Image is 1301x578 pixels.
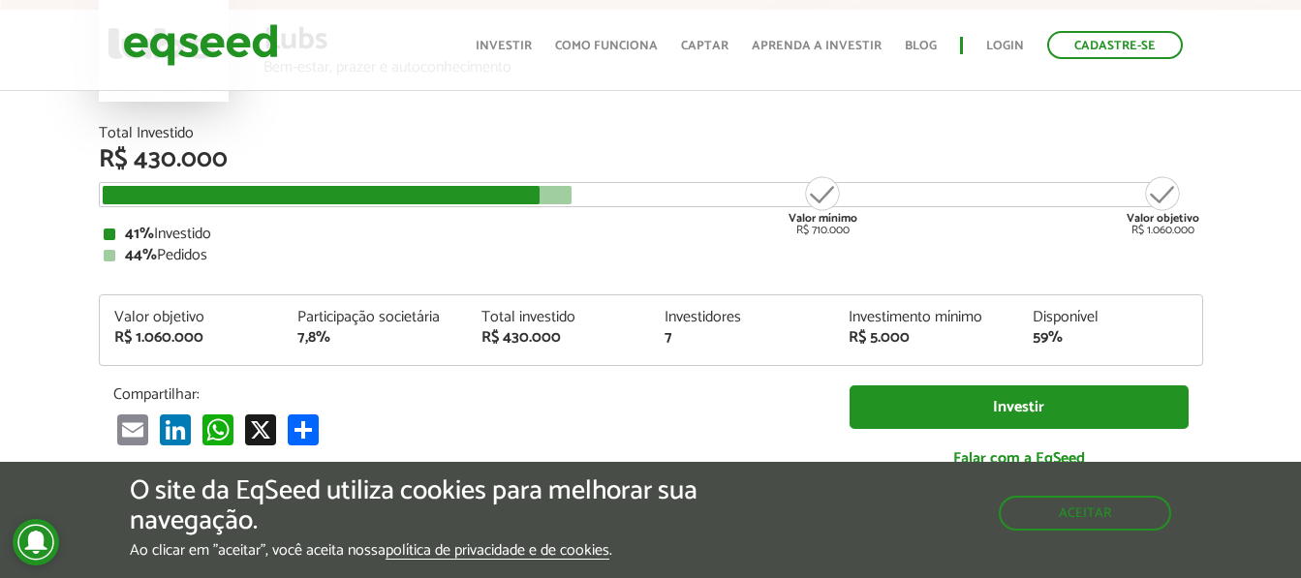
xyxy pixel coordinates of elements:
[850,385,1189,429] a: Investir
[999,496,1171,531] button: Aceitar
[850,439,1189,478] a: Falar com a EqSeed
[156,413,195,445] a: LinkedIn
[125,242,157,268] strong: 44%
[905,40,937,52] a: Blog
[1127,174,1199,236] div: R$ 1.060.000
[104,248,1198,263] div: Pedidos
[284,413,323,445] a: Compartilhar
[665,330,820,346] div: 7
[113,385,821,404] p: Compartilhar:
[481,310,636,325] div: Total investido
[199,413,237,445] a: WhatsApp
[986,40,1024,52] a: Login
[476,40,532,52] a: Investir
[130,541,755,560] p: Ao clicar em "aceitar", você aceita nossa .
[481,330,636,346] div: R$ 430.000
[1047,31,1183,59] a: Cadastre-se
[125,221,154,247] strong: 41%
[752,40,882,52] a: Aprenda a investir
[297,330,452,346] div: 7,8%
[114,330,269,346] div: R$ 1.060.000
[114,310,269,325] div: Valor objetivo
[386,543,609,560] a: política de privacidade e de cookies
[104,227,1198,242] div: Investido
[99,126,1203,141] div: Total Investido
[849,330,1004,346] div: R$ 5.000
[113,413,152,445] a: Email
[1127,209,1199,228] strong: Valor objetivo
[555,40,658,52] a: Como funciona
[787,174,859,236] div: R$ 710.000
[681,40,728,52] a: Captar
[99,147,1203,172] div: R$ 430.000
[849,310,1004,325] div: Investimento mínimo
[241,413,280,445] a: X
[123,19,278,71] img: EqSeed
[665,310,820,325] div: Investidores
[1033,310,1188,325] div: Disponível
[130,476,755,536] h5: O site da EqSeed utiliza cookies para melhorar sua navegação.
[1033,330,1188,346] div: 59%
[789,209,857,228] strong: Valor mínimo
[297,310,452,325] div: Participação societária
